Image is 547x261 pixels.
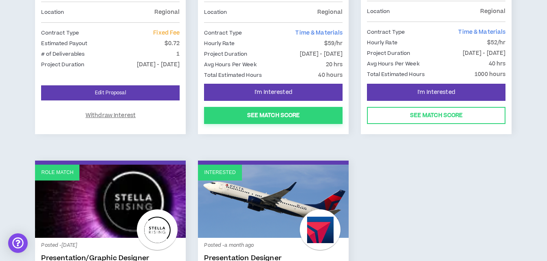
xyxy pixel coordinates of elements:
p: Total Estimated Hours [204,71,262,80]
button: I'm Interested [204,84,343,101]
p: Project Duration [204,50,247,59]
p: Posted - [DATE] [41,242,180,249]
button: I'm Interested [367,84,505,101]
p: Project Duration [41,60,84,69]
p: Avg Hours Per Week [204,60,256,69]
p: $59/hr [324,39,343,48]
p: Posted - a month ago [204,242,343,249]
p: [DATE] - [DATE] [137,60,180,69]
p: Location [367,7,390,16]
p: Hourly Rate [204,39,234,48]
p: Regional [154,8,180,17]
p: Role Match [41,169,73,176]
p: Regional [317,8,343,17]
p: Location [41,8,64,17]
span: I'm Interested [255,89,292,96]
p: [DATE] - [DATE] [300,50,343,59]
button: Withdraw Interest [41,107,180,124]
span: I'm Interested [417,89,455,96]
p: [DATE] - [DATE] [463,49,506,58]
p: Contract Type [367,28,405,37]
p: Location [204,8,227,17]
p: Interested [204,169,235,176]
p: 40 hrs [489,59,506,68]
p: 1000 hours [475,70,505,79]
button: See Match Score [204,107,343,124]
span: Time & Materials [295,29,343,37]
button: See Match Score [367,107,505,124]
a: Edit Proposal [41,85,180,100]
p: Regional [480,7,505,16]
span: Fixed Fee [153,29,180,37]
p: 1 [176,50,180,59]
p: 20 hrs [326,60,343,69]
a: Interested [198,165,349,238]
p: # of Deliverables [41,50,85,59]
p: Total Estimated Hours [367,70,425,79]
span: Time & Materials [458,28,505,36]
p: Project Duration [367,49,410,58]
div: Open Intercom Messenger [8,233,28,253]
p: $52/hr [487,38,506,47]
p: Contract Type [41,28,79,37]
p: Avg Hours Per Week [367,59,419,68]
p: Contract Type [204,28,242,37]
p: Hourly Rate [367,38,397,47]
p: 40 hours [318,71,343,80]
span: Withdraw Interest [86,112,136,120]
a: Role Match [35,165,186,238]
p: Estimated Payout [41,39,87,48]
p: $0.72 [165,39,180,48]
